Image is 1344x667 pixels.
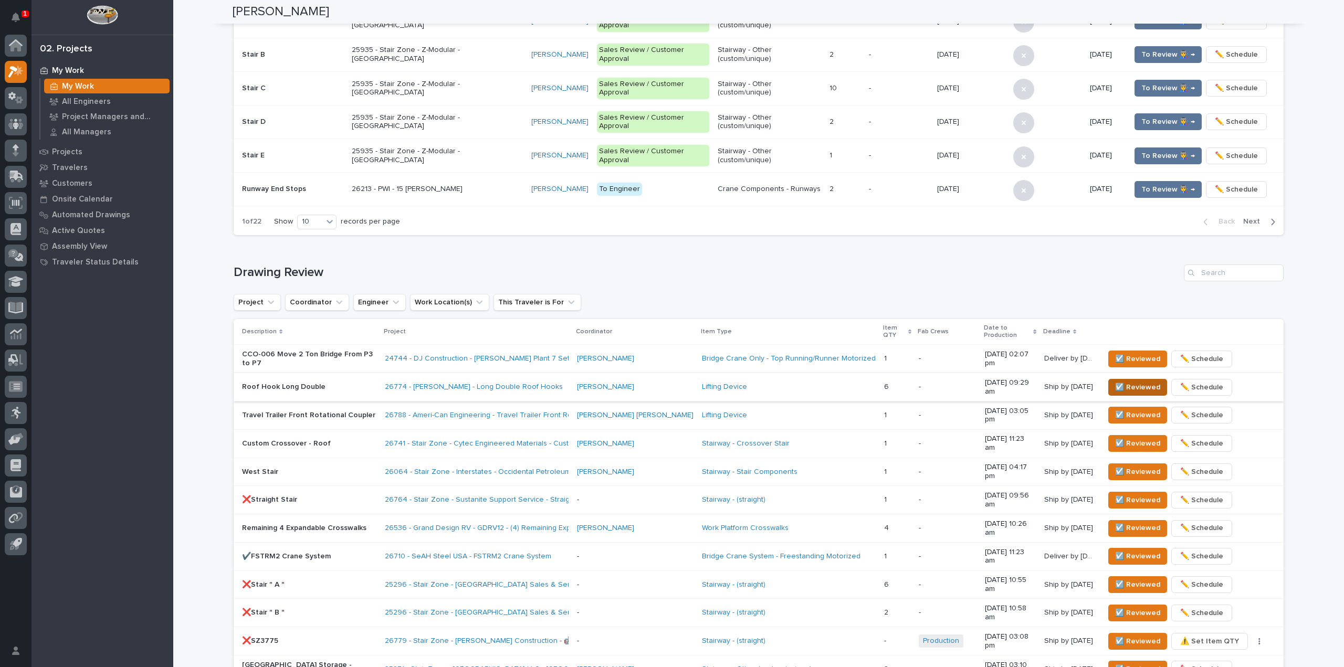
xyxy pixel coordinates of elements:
[1044,578,1095,589] p: Ship by [DATE]
[919,439,976,448] p: -
[577,608,694,617] p: -
[1184,264,1284,281] input: Search
[919,552,976,561] p: -
[701,326,732,337] p: Item Type
[597,78,709,100] div: Sales Review / Customer Approval
[1180,578,1223,591] span: ✏️ Schedule
[234,139,1284,173] tr: Stair E25935 - Stair Zone - Z-Modular - [GEOGRAPHIC_DATA][PERSON_NAME] Sales Review / Customer Ap...
[531,185,589,194] a: [PERSON_NAME]
[1090,151,1122,160] p: [DATE]
[1108,548,1167,565] button: ☑️ Reviewed
[242,50,343,59] p: Stair B
[985,576,1036,594] p: [DATE] 10:55 am
[577,580,694,589] p: -
[577,411,694,420] a: [PERSON_NAME] [PERSON_NAME]
[577,354,634,363] a: [PERSON_NAME]
[1115,437,1160,450] span: ☑️ Reviewed
[937,82,961,93] p: [DATE]
[234,599,1284,627] tr: ❌Stair " B "25296 - Stair Zone - [GEOGRAPHIC_DATA] Sales & Service - [GEOGRAPHIC_DATA] Fire Train...
[234,486,1284,514] tr: ❌Straight Stair26764 - Stair Zone - Sustanite Support Service - Straight Stair -Stairway - (strai...
[1141,115,1195,128] span: To Review 👨‍🏭 →
[298,216,323,227] div: 10
[531,151,589,160] a: [PERSON_NAME]
[985,435,1036,452] p: [DATE] 11:23 am
[597,111,709,133] div: Sales Review / Customer Approval
[1195,217,1239,226] button: Back
[869,151,929,160] p: -
[234,345,1284,373] tr: CCO-006 Move 2 Ton Bridge From P3 to P724744 - DJ Construction - [PERSON_NAME] Plant 7 Setup [PER...
[702,383,747,391] a: Lifting Device
[242,468,376,477] p: West Stair
[1171,351,1232,367] button: ✏️ Schedule
[1044,437,1095,448] p: Ship by [DATE]
[242,118,343,126] p: Stair D
[576,326,612,337] p: Coordinator
[1171,548,1232,565] button: ✏️ Schedule
[234,105,1284,139] tr: Stair D25935 - Stair Zone - Z-Modular - [GEOGRAPHIC_DATA][PERSON_NAME] Sales Review / Customer Ap...
[884,550,889,561] p: 1
[919,495,976,504] p: -
[385,495,593,504] a: 26764 - Stair Zone - Sustanite Support Service - Straight Stair
[1243,217,1266,226] span: Next
[493,294,581,311] button: This Traveler is For
[1044,465,1095,477] p: Ship by [DATE]
[1180,465,1223,478] span: ✏️ Schedule
[13,13,27,29] div: Notifications1
[884,380,891,391] p: 6
[702,552,860,561] a: Bridge Crane System - Freestanding Motorized
[1180,522,1223,534] span: ✏️ Schedule
[1215,150,1258,162] span: ✏️ Schedule
[242,495,376,504] p: ❌Straight Stair
[353,294,406,311] button: Engineer
[341,217,400,226] p: records per page
[52,163,88,173] p: Travelers
[40,109,173,124] a: Project Managers and Engineers
[1090,118,1122,126] p: [DATE]
[40,79,173,93] a: My Work
[985,520,1036,537] p: [DATE] 10:26 am
[829,183,836,194] p: 2
[1171,379,1232,396] button: ✏️ Schedule
[385,383,563,391] a: 26774 - [PERSON_NAME] - Long Double Roof Hooks
[702,495,765,504] a: Stairway - (straight)
[1108,379,1167,396] button: ☑️ Reviewed
[1206,147,1267,164] button: ✏️ Schedule
[1108,633,1167,650] button: ☑️ Reviewed
[1108,520,1167,537] button: ☑️ Reviewed
[702,354,876,363] a: Bridge Crane Only - Top Running/Runner Motorized
[242,608,376,617] p: ❌Stair " B "
[869,185,929,194] p: -
[385,411,626,420] a: 26788 - Ameri-Can Engineering - Travel Trailer Front Rotational Coupler
[352,80,523,98] p: 25935 - Stair Zone - Z-Modular - [GEOGRAPHIC_DATA]
[883,322,905,342] p: Item QTY
[577,495,694,504] p: -
[1215,115,1258,128] span: ✏️ Schedule
[31,238,173,254] a: Assembly View
[40,94,173,109] a: All Engineers
[1141,48,1195,61] span: To Review 👨‍🏭 →
[410,294,489,311] button: Work Location(s)
[31,207,173,223] a: Automated Drawings
[5,6,27,28] button: Notifications
[918,326,949,337] p: Fab Crews
[884,465,889,477] p: 1
[1108,463,1167,480] button: ☑️ Reviewed
[702,608,765,617] a: Stairway - (straight)
[234,401,1284,430] tr: Travel Trailer Front Rotational Coupler26788 - Ameri-Can Engineering - Travel Trailer Front Rotat...
[577,524,634,533] a: [PERSON_NAME]
[985,632,1036,650] p: [DATE] 03:08 pm
[597,183,642,196] div: To Engineer
[577,468,634,477] a: [PERSON_NAME]
[1135,181,1202,198] button: To Review 👨‍🏭 →
[884,493,889,504] p: 1
[718,185,821,194] p: Crane Components - Runways
[87,5,118,25] img: Workspace Logo
[52,242,107,251] p: Assembly View
[869,118,929,126] p: -
[31,223,173,238] a: Active Quotes
[242,326,277,337] p: Description
[985,350,1036,368] p: [DATE] 02:07 pm
[597,145,709,167] div: Sales Review / Customer Approval
[1180,409,1223,421] span: ✏️ Schedule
